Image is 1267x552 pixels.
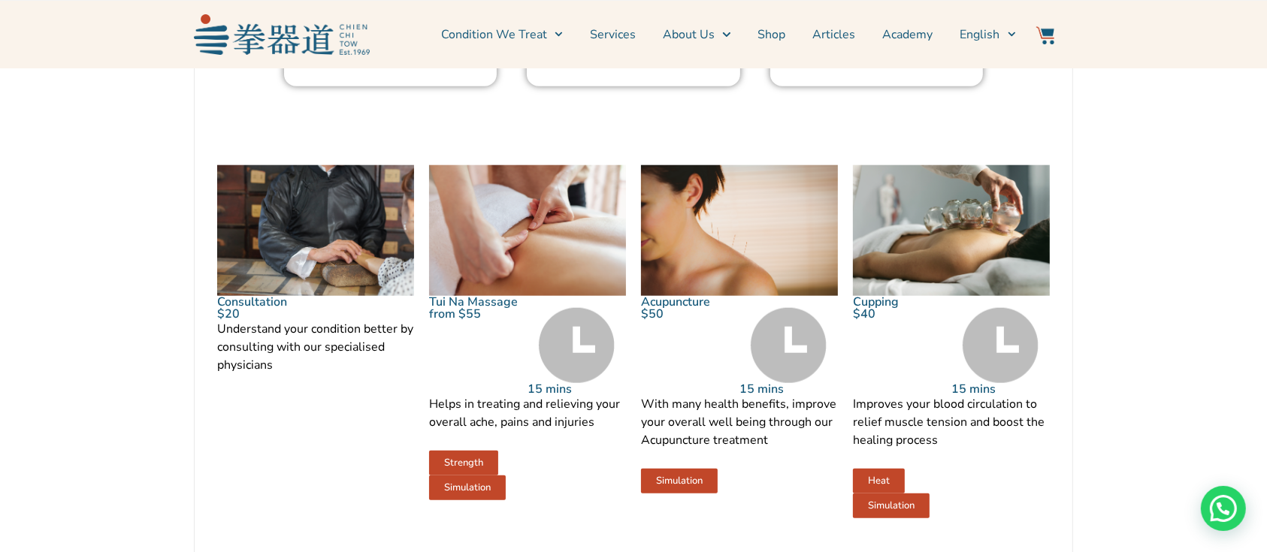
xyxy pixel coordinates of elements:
a: Switch to English [960,16,1016,53]
img: Time Grey [963,308,1039,383]
p: Improves your blood circulation to relief muscle tension and boost the healing process [853,395,1050,449]
p: 15 mins [528,383,626,395]
span: Simulation [868,501,915,511]
span: English [960,26,1000,44]
nav: Menu [377,16,1016,53]
a: Articles [813,16,856,53]
span: Simulation [444,483,491,493]
a: Condition We Treat [441,16,563,53]
span: Simulation [656,476,703,486]
p: With many health benefits, improve your overall well being through our Acupuncture treatment [641,395,838,449]
a: Tui Na Massage [429,294,518,310]
a: Academy [883,16,933,53]
a: Cupping [853,294,899,310]
a: Heat [853,469,905,493]
p: Helps in treating and relieving your overall ache, pains and injuries [429,395,626,431]
a: Strength [429,451,498,475]
p: from $55 [429,308,528,320]
p: $40 [853,308,951,320]
p: 15 mins [739,383,838,395]
span: Heat [868,476,890,486]
a: Services [590,16,636,53]
a: About Us [663,16,730,53]
div: Need help? WhatsApp contact [1201,486,1246,531]
a: Simulation [429,475,506,500]
p: Understand your condition better by consulting with our specialised physicians [217,320,414,374]
a: Simulation [853,493,930,518]
a: Shop [758,16,786,53]
img: Website Icon-03 [1036,26,1054,44]
p: 15 mins [951,383,1050,395]
img: Time Grey [751,308,827,383]
a: Acupuncture [641,294,710,310]
a: Simulation [641,469,718,493]
img: Time Grey [539,308,615,383]
span: Strength [444,458,483,468]
p: $50 [641,308,739,320]
p: $20 [217,308,414,320]
a: Consultation [217,294,287,310]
